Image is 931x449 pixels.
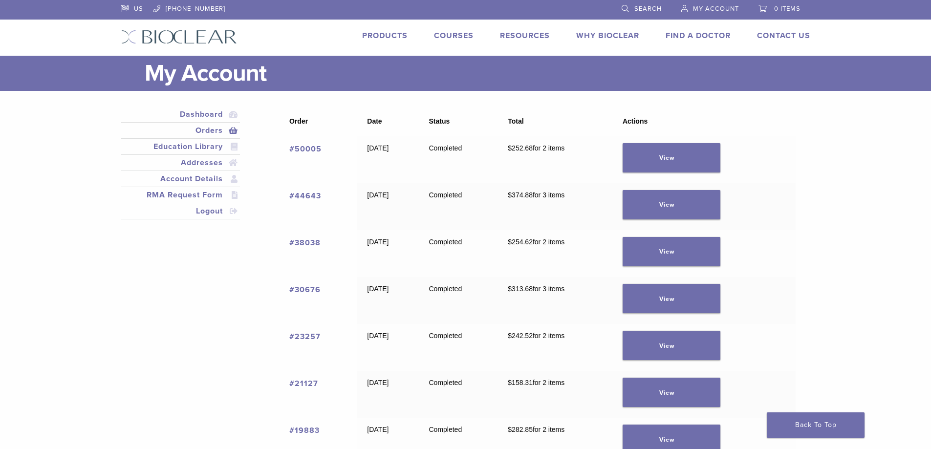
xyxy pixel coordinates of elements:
nav: Account pages [121,107,240,231]
td: Completed [419,230,498,277]
a: View order number 30676 [289,285,321,295]
a: Back To Top [767,412,865,438]
td: Completed [419,183,498,230]
span: 252.68 [508,144,533,152]
a: View order 21127 [623,378,720,407]
span: $ [508,144,512,152]
a: View order number 19883 [289,426,320,435]
td: for 2 items [498,230,613,277]
a: Education Library [123,141,238,152]
a: View order 44643 [623,190,720,219]
a: View order number 23257 [289,332,321,342]
a: RMA Request Form [123,189,238,201]
a: Courses [434,31,474,41]
a: View order number 50005 [289,144,322,154]
td: Completed [419,277,498,324]
time: [DATE] [367,379,389,386]
a: View order number 44643 [289,191,321,201]
a: Why Bioclear [576,31,639,41]
a: View order 50005 [623,143,720,172]
a: Contact Us [757,31,810,41]
a: View order 23257 [623,331,720,360]
span: $ [508,379,512,386]
a: Products [362,31,408,41]
td: for 2 items [498,324,613,371]
time: [DATE] [367,144,389,152]
span: 374.88 [508,191,533,199]
span: 282.85 [508,426,533,433]
span: Status [429,117,450,125]
span: $ [508,426,512,433]
a: Dashboard [123,108,238,120]
td: Completed [419,371,498,418]
time: [DATE] [367,332,389,340]
span: Actions [623,117,648,125]
span: 242.52 [508,332,533,340]
span: My Account [693,5,739,13]
a: Addresses [123,157,238,169]
h1: My Account [145,56,810,91]
a: View order 38038 [623,237,720,266]
span: $ [508,238,512,246]
time: [DATE] [367,426,389,433]
td: for 3 items [498,183,613,230]
span: Date [367,117,382,125]
img: Bioclear [121,30,237,44]
a: Find A Doctor [666,31,731,41]
td: Completed [419,136,498,183]
a: Orders [123,125,238,136]
time: [DATE] [367,285,389,293]
span: 254.62 [508,238,533,246]
span: 0 items [774,5,801,13]
td: for 3 items [498,277,613,324]
span: $ [508,285,512,293]
span: Order [289,117,308,125]
span: 313.68 [508,285,533,293]
td: Completed [419,324,498,371]
span: 158.31 [508,379,533,386]
a: View order number 21127 [289,379,318,388]
a: View order 30676 [623,284,720,313]
td: for 2 items [498,371,613,418]
span: Search [634,5,662,13]
span: Total [508,117,523,125]
time: [DATE] [367,191,389,199]
a: Account Details [123,173,238,185]
a: Resources [500,31,550,41]
span: $ [508,191,512,199]
a: Logout [123,205,238,217]
a: View order number 38038 [289,238,321,248]
span: $ [508,332,512,340]
td: for 2 items [498,136,613,183]
time: [DATE] [367,238,389,246]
